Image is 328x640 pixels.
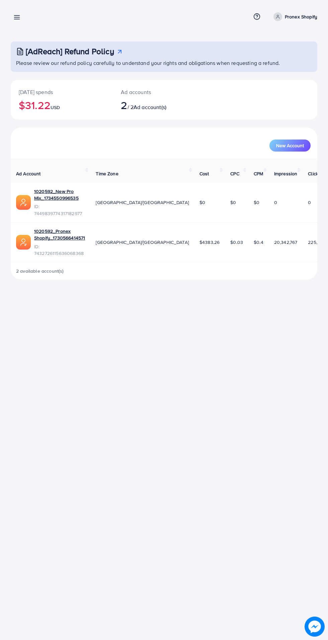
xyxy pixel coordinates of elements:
a: 1020592_Pronex Shopify_1730566414571 [34,228,85,242]
span: New Account [276,143,304,148]
span: CPM [254,170,263,177]
span: 0 [308,199,311,206]
h2: / 2 [121,99,181,111]
span: $0.03 [230,239,243,246]
span: $0 [230,199,236,206]
span: USD [51,104,60,111]
span: $0 [199,199,205,206]
h2: $31.22 [19,99,105,111]
span: ID: 7449839774317182977 [34,203,85,217]
p: [DATE] spends [19,88,105,96]
span: Ad account(s) [134,103,166,111]
a: 1020592_New Pro Mix_1734550996535 [34,188,85,202]
button: New Account [269,140,311,152]
span: Ad Account [16,170,41,177]
p: Please review our refund policy carefully to understand your rights and obligations when requesti... [16,59,313,67]
img: ic-ads-acc.e4c84228.svg [16,235,31,250]
span: 225,098 [308,239,326,246]
span: $0.4 [254,239,263,246]
span: ID: 7432726115636068368 [34,243,85,257]
span: 20,342,767 [274,239,298,246]
span: Clicks [308,170,321,177]
img: ic-ads-acc.e4c84228.svg [16,195,31,210]
span: 2 [121,97,127,113]
img: image [305,617,325,637]
span: [GEOGRAPHIC_DATA]/[GEOGRAPHIC_DATA] [96,199,189,206]
span: Cost [199,170,209,177]
span: $0 [254,199,259,206]
p: Ad accounts [121,88,181,96]
span: $4383.26 [199,239,220,246]
span: 0 [274,199,277,206]
span: Impression [274,170,298,177]
span: Time Zone [96,170,118,177]
p: Pronex Shopify [285,13,317,21]
a: Pronex Shopify [271,12,317,21]
span: [GEOGRAPHIC_DATA]/[GEOGRAPHIC_DATA] [96,239,189,246]
span: CPC [230,170,239,177]
h3: [AdReach] Refund Policy [26,47,114,56]
span: 2 available account(s) [16,268,64,274]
